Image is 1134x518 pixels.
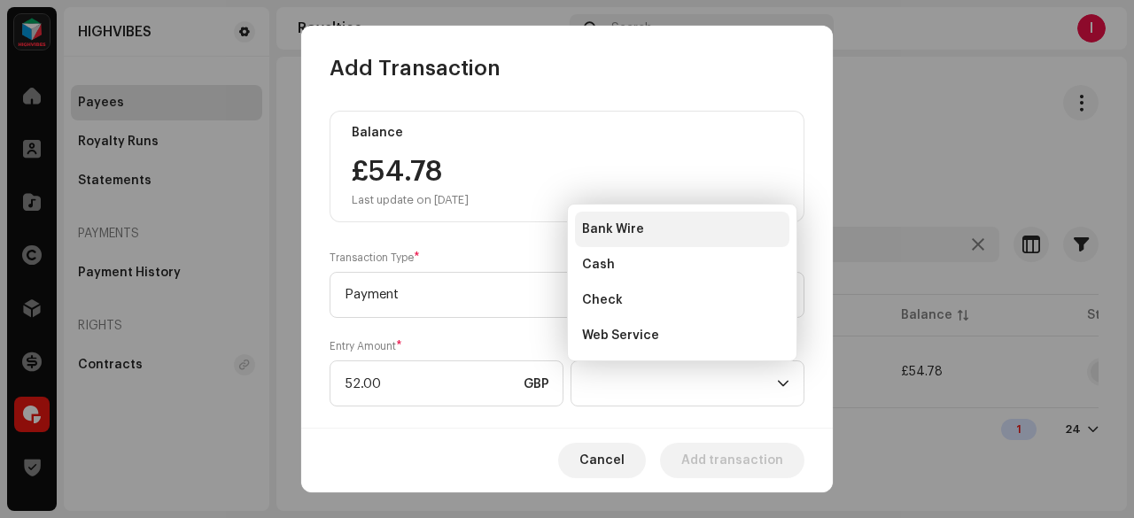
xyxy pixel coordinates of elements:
[558,443,646,478] button: Cancel
[330,251,420,265] label: Transaction Type
[582,220,644,238] span: Bank Wire
[524,377,549,391] span: GBP
[352,126,403,140] div: Balance
[330,54,501,82] span: Add Transaction
[777,361,789,406] div: dropdown trigger
[575,247,789,282] li: Cash
[681,443,783,478] span: Add transaction
[345,273,777,317] span: Payment
[330,339,402,353] label: Entry Amount
[352,193,469,207] div: Last update on [DATE]
[582,256,615,274] span: Cash
[579,443,625,478] span: Cancel
[568,205,796,360] ul: Option List
[582,291,623,309] span: Check
[660,443,804,478] button: Add transaction
[582,327,659,344] span: Web Service
[575,212,789,247] li: Bank Wire
[575,318,789,353] li: Web Service
[575,282,789,318] li: Check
